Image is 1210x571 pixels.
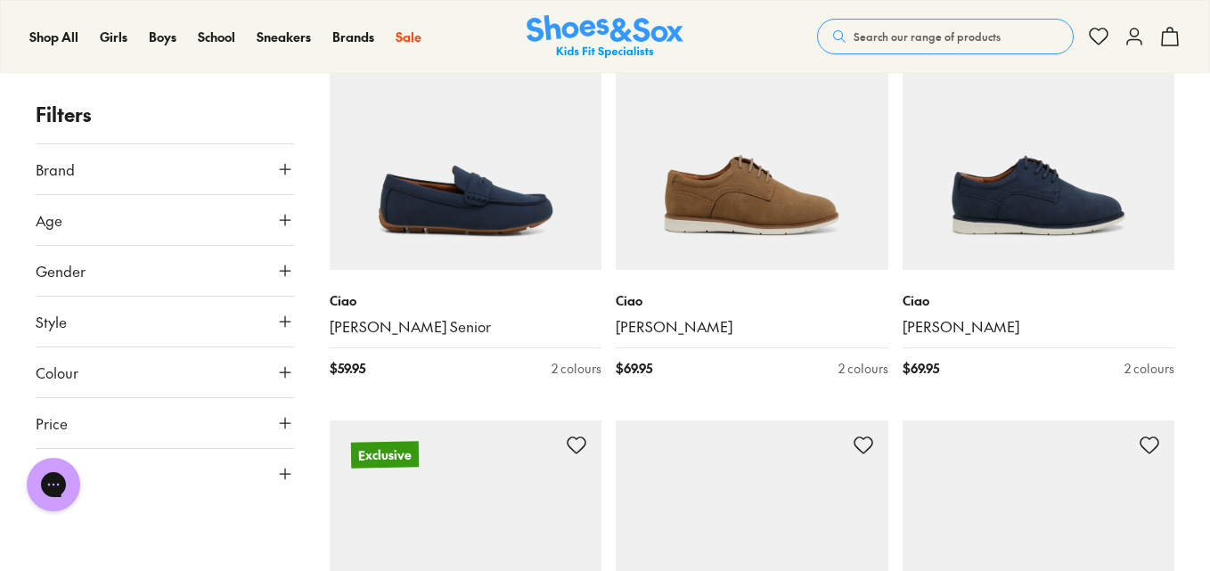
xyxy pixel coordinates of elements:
a: School [198,28,235,46]
span: Price [36,412,68,434]
a: Shoes & Sox [527,15,683,59]
button: Age [36,195,294,245]
a: Sneakers [257,28,311,46]
p: Exclusive [350,441,418,468]
p: Ciao [330,291,602,310]
a: [PERSON_NAME] [616,317,888,337]
p: Ciao [903,291,1175,310]
span: $ 59.95 [330,359,365,378]
span: Gender [36,260,86,281]
img: SNS_Logo_Responsive.svg [527,15,683,59]
a: Girls [100,28,127,46]
a: Shop All [29,28,78,46]
span: School [198,28,235,45]
iframe: Gorgias live chat messenger [18,452,89,518]
div: 2 colours [838,359,888,378]
div: 2 colours [552,359,601,378]
span: Age [36,209,62,231]
a: [PERSON_NAME] [903,317,1175,337]
span: $ 69.95 [616,359,652,378]
div: 2 colours [1124,359,1174,378]
span: Brands [332,28,374,45]
a: Boys [149,28,176,46]
span: Colour [36,362,78,383]
span: Girls [100,28,127,45]
span: Search our range of products [854,29,1001,45]
span: Boys [149,28,176,45]
span: Style [36,311,67,332]
button: Colour [36,347,294,397]
a: Sale [396,28,421,46]
button: Size [36,449,294,499]
span: $ 69.95 [903,359,939,378]
span: Brand [36,159,75,180]
span: Shop All [29,28,78,45]
button: Price [36,398,294,448]
span: Sale [396,28,421,45]
span: Sneakers [257,28,311,45]
button: Search our range of products [817,19,1074,54]
button: Gender [36,246,294,296]
a: Brands [332,28,374,46]
p: Filters [36,100,294,129]
button: Style [36,297,294,347]
a: [PERSON_NAME] Senior [330,317,602,337]
button: Brand [36,144,294,194]
p: Ciao [616,291,888,310]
